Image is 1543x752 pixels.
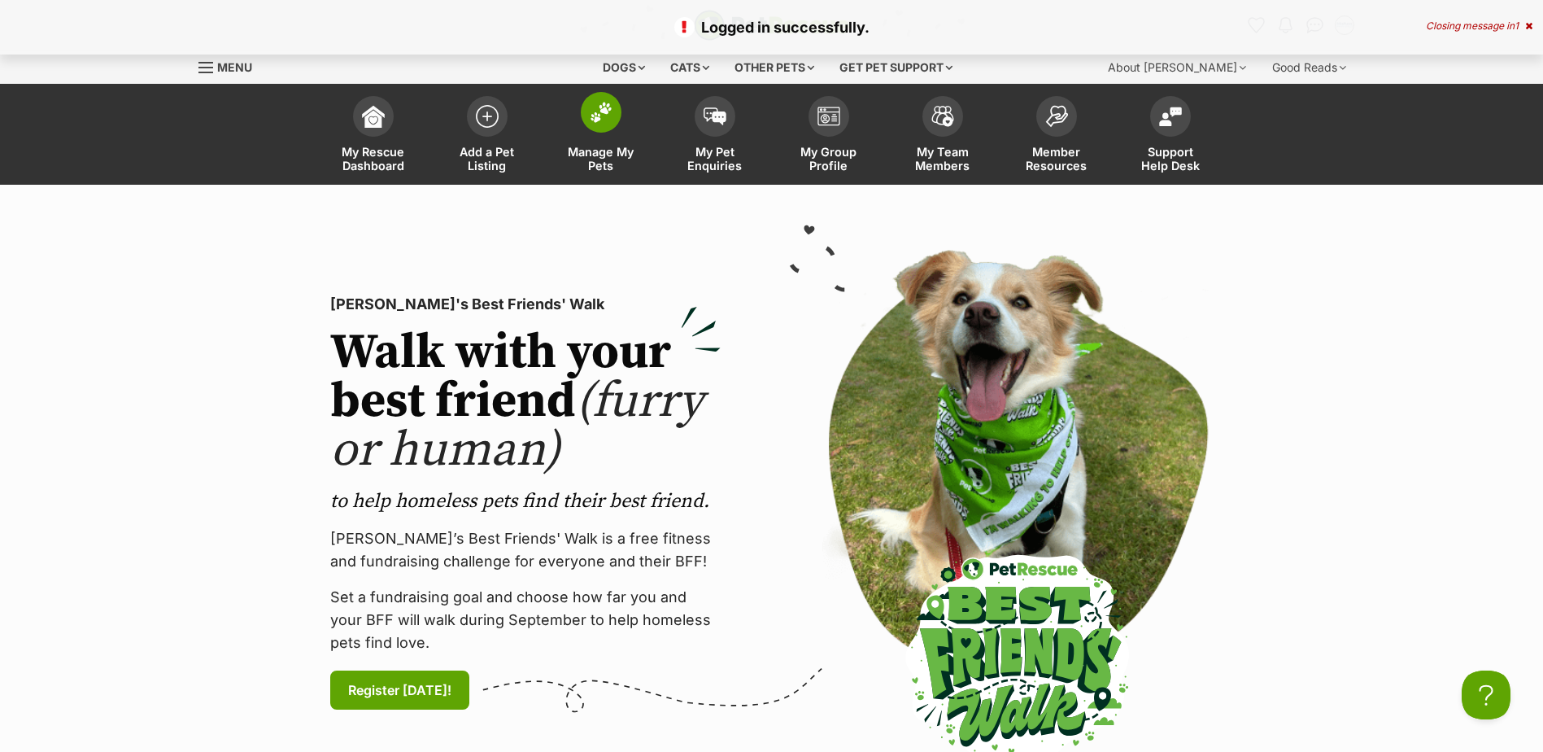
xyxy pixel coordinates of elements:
[906,145,979,173] span: My Team Members
[723,51,826,84] div: Other pets
[1020,145,1093,173] span: Member Resources
[1261,51,1358,84] div: Good Reads
[591,51,656,84] div: Dogs
[590,102,612,123] img: manage-my-pets-icon-02211641906a0b7f246fdf0571729dbe1e7629f14944591b6c1af311fb30b64b.svg
[931,106,954,127] img: team-members-icon-5396bd8760b3fe7c0b43da4ab00e1e3bb1a5d9ba89233759b79545d2d3fc5d0d.svg
[337,145,410,173] span: My Rescue Dashboard
[1045,105,1068,127] img: member-resources-icon-8e73f808a243e03378d46382f2149f9095a855e16c252ad45f914b54edf8863c.svg
[828,51,964,84] div: Get pet support
[451,145,524,173] span: Add a Pet Listing
[1114,88,1227,185] a: Support Help Desk
[792,145,865,173] span: My Group Profile
[704,107,726,125] img: pet-enquiries-icon-7e3ad2cf08bfb03b45e93fb7055b45f3efa6380592205ae92323e6603595dc1f.svg
[772,88,886,185] a: My Group Profile
[217,60,252,74] span: Menu
[659,51,721,84] div: Cats
[1096,51,1258,84] div: About [PERSON_NAME]
[330,329,721,475] h2: Walk with your best friend
[348,680,451,700] span: Register [DATE]!
[1462,671,1510,719] iframe: Help Scout Beacon - Open
[678,145,752,173] span: My Pet Enquiries
[330,293,721,316] p: [PERSON_NAME]'s Best Friends' Walk
[362,105,385,128] img: dashboard-icon-eb2f2d2d3e046f16d808141f083e7271f6b2e854fb5c12c21221c1fb7104beca.svg
[316,88,430,185] a: My Rescue Dashboard
[330,488,721,514] p: to help homeless pets find their best friend.
[817,107,840,126] img: group-profile-icon-3fa3cf56718a62981997c0bc7e787c4b2cf8bcc04b72c1350f741eb67cf2f40e.svg
[430,88,544,185] a: Add a Pet Listing
[330,371,704,481] span: (furry or human)
[1000,88,1114,185] a: Member Resources
[564,145,638,173] span: Manage My Pets
[1159,107,1182,126] img: help-desk-icon-fdf02630f3aa405de69fd3d07c3f3aa587a6932b1a1747fa1d2bba05be0121f9.svg
[330,586,721,654] p: Set a fundraising goal and choose how far you and your BFF will walk during September to help hom...
[198,51,264,81] a: Menu
[658,88,772,185] a: My Pet Enquiries
[886,88,1000,185] a: My Team Members
[544,88,658,185] a: Manage My Pets
[330,527,721,573] p: [PERSON_NAME]’s Best Friends' Walk is a free fitness and fundraising challenge for everyone and t...
[330,671,469,710] a: Register [DATE]!
[476,105,499,128] img: add-pet-listing-icon-0afa8454b4691262ce3f59096e99ab1cd57d4a30225e0717b998d2c9b9846f56.svg
[1134,145,1207,173] span: Support Help Desk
